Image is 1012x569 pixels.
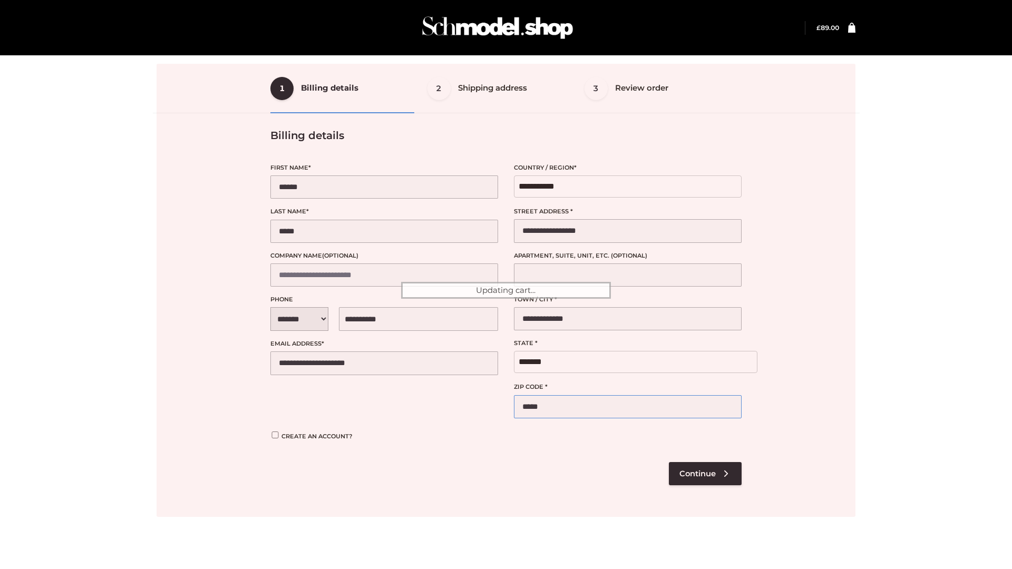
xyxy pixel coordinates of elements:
img: Schmodel Admin 964 [419,7,577,48]
span: £ [816,24,821,32]
div: Updating cart... [401,282,611,299]
bdi: 89.00 [816,24,839,32]
a: £89.00 [816,24,839,32]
